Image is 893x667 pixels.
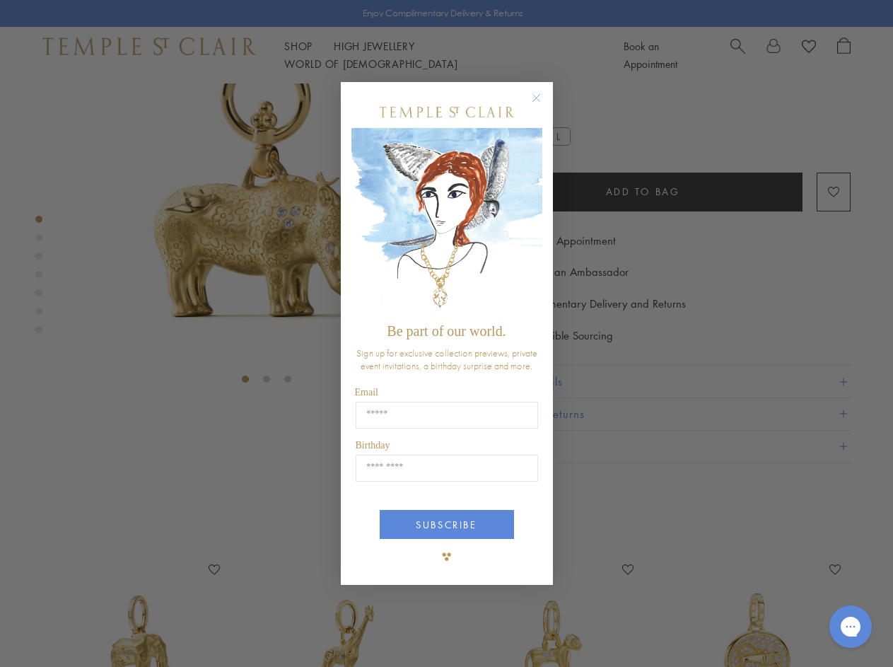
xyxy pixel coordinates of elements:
[535,96,552,114] button: Close dialog
[355,387,378,398] span: Email
[380,107,514,117] img: Temple St. Clair
[356,402,538,429] input: Email
[433,543,461,571] img: TSC
[351,128,542,317] img: c4a9eb12-d91a-4d4a-8ee0-386386f4f338.jpeg
[822,601,879,653] iframe: Gorgias live chat messenger
[380,510,514,539] button: SUBSCRIBE
[356,440,390,451] span: Birthday
[387,323,506,339] span: Be part of our world.
[356,347,537,372] span: Sign up for exclusive collection previews, private event invitations, a birthday surprise and more.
